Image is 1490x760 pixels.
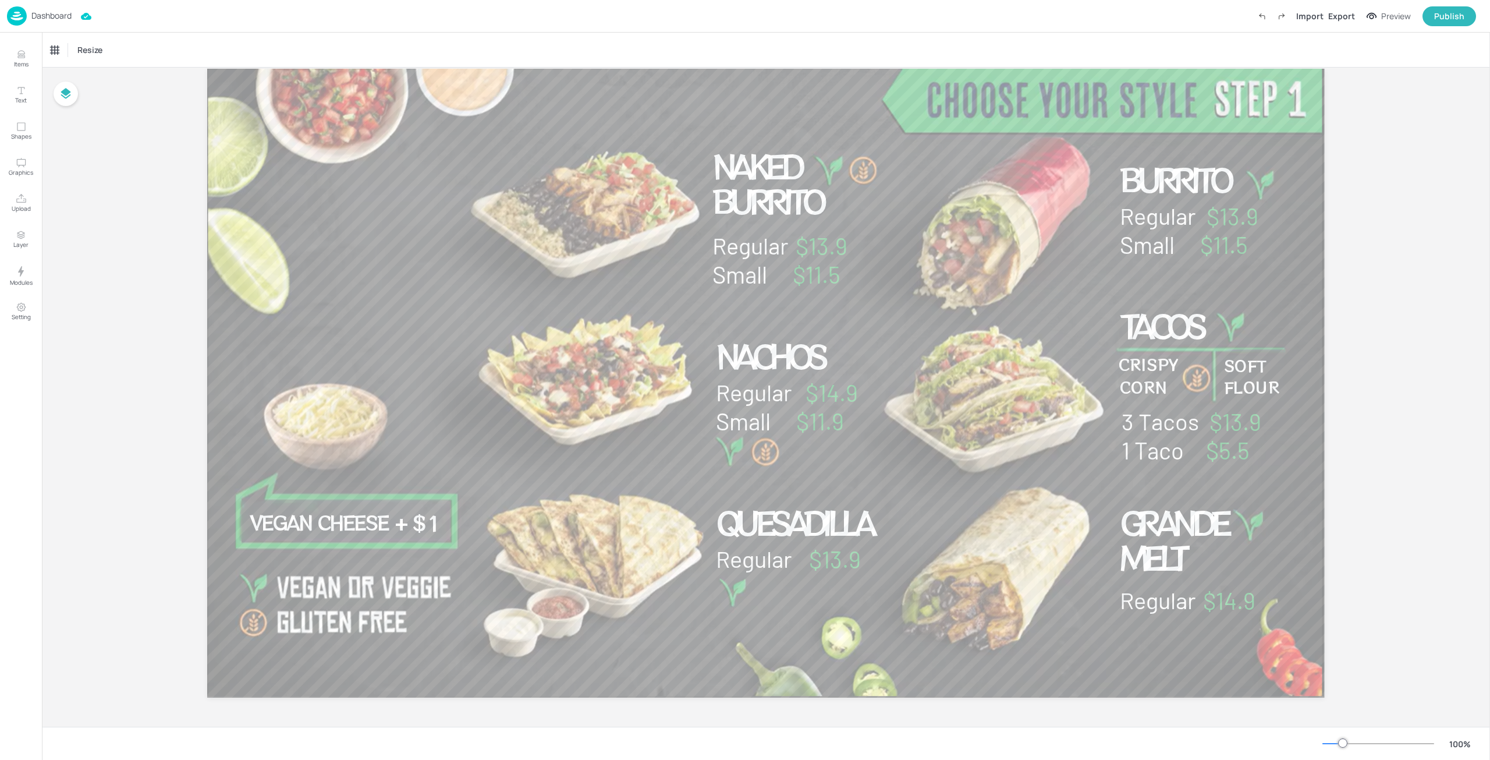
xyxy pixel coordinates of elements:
label: Redo (Ctrl + Y) [1272,6,1292,26]
span: Regular [716,545,792,572]
span: 1 Taco [1122,436,1184,464]
span: $11.5 [1200,231,1248,259]
span: Small [1120,231,1175,259]
label: Undo (Ctrl + Z) [1252,6,1272,26]
span: + [395,507,409,536]
span: Vegan Cheese [250,508,389,536]
span: Tacos [1120,302,1202,348]
span: $5.5 [1206,436,1250,464]
span: Regular [1120,586,1195,614]
span: $14.9 [806,379,858,406]
span: $1 [412,508,441,538]
div: Publish [1434,10,1464,23]
p: Dashboard [31,12,72,20]
div: 100 % [1446,738,1474,750]
span: Nachos [716,332,823,379]
span: crispy [1119,354,1178,376]
div: Import [1296,10,1324,22]
span: Resize [75,44,105,56]
span: Small [716,407,771,435]
span: 3 Tacos [1122,407,1199,435]
button: Preview [1360,8,1418,25]
span: Grande Melt [1120,499,1226,580]
span: Small [712,260,767,288]
div: Export [1328,10,1355,22]
span: $13.9 [796,232,847,260]
span: Regular [712,231,788,259]
span: Regular [716,378,792,406]
span: $11.5 [793,260,840,288]
span: Flour [1224,376,1279,399]
img: logo-86c26b7e.jpg [7,6,27,26]
span: Quesadilla [716,499,872,545]
span: Corn [1120,376,1168,399]
span: Soft [1224,354,1266,377]
button: Publish [1422,6,1476,26]
span: Regular [1120,202,1195,229]
span: Naked Burrito [712,142,822,224]
div: Preview [1381,10,1411,23]
span: Burrito [1120,155,1229,202]
span: $11.9 [796,407,844,435]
